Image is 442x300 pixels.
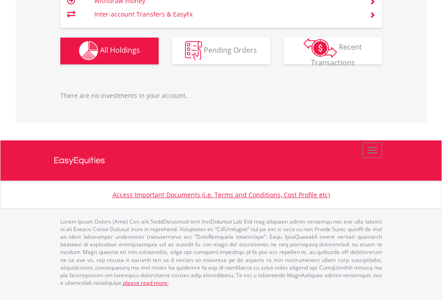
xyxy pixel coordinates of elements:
a: Access Important Documents (i.e. Terms and Conditions, Cost Profile etc) [113,190,330,199]
span: All Holdings [100,45,140,55]
span: Recent Transactions [311,42,362,68]
button: All Holdings [60,38,159,64]
a: EasyEquities [54,140,389,181]
img: holdings-wht.png [79,41,98,60]
span: Pending Orders [204,45,257,55]
img: transactions-zar-wht.png [303,38,337,58]
button: Recent Transactions [284,38,382,64]
button: Pending Orders [172,38,270,64]
p: There are no investments in your account. [60,91,382,100]
td: Inter-account Transfers & EasyFx [94,8,358,21]
p: Lorem Ipsum Dolors (Ame) Con a/e SeddOeiusmod tem InciDiduntut Lab Etd mag aliquaen admin veniamq... [60,218,382,287]
a: please read more: [123,279,168,287]
img: pending_instructions-wht.png [185,41,202,60]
